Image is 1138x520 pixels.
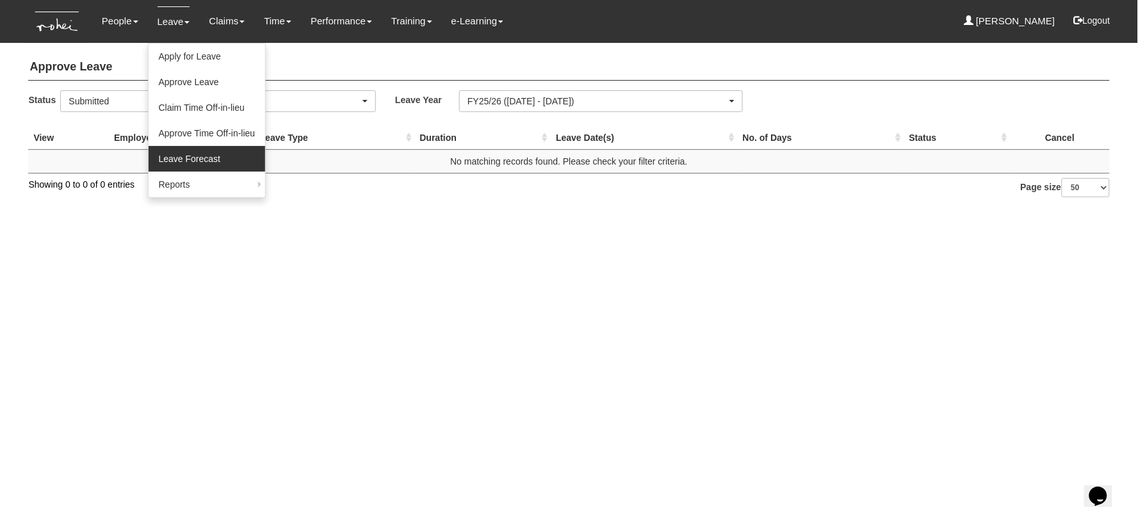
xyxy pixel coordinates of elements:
a: Leave [158,6,190,37]
div: Submitted [69,95,360,108]
th: Status : activate to sort column ascending [904,126,1011,150]
a: People [102,6,138,36]
a: Time [264,6,291,36]
iframe: chat widget [1084,469,1125,507]
a: [PERSON_NAME] [964,6,1055,36]
a: Apply for Leave [149,44,266,69]
a: Claims [209,6,245,36]
button: FY25/26 ([DATE] - [DATE]) [459,90,743,112]
th: Duration : activate to sort column ascending [415,126,551,150]
label: Leave Year [395,90,459,109]
a: Training [391,6,432,36]
a: Claim Time Off-in-lieu [149,95,266,120]
a: Performance [311,6,372,36]
th: Cancel [1011,126,1109,150]
select: Page size [1062,178,1110,197]
a: Leave Forecast [149,146,266,172]
button: Logout [1065,5,1119,36]
th: Leave Date(s) : activate to sort column ascending [551,126,738,150]
th: Leave Type : activate to sort column ascending [255,126,415,150]
a: Approve Leave [149,69,266,95]
div: FY25/26 ([DATE] - [DATE]) [467,95,727,108]
th: View [28,126,109,150]
a: e-Learning [451,6,504,36]
h4: Approve Leave [28,54,1109,81]
a: Reports [149,172,266,197]
a: Approve Time Off-in-lieu [149,120,266,146]
th: No. of Days : activate to sort column ascending [738,126,904,150]
button: Submitted [60,90,376,112]
td: No matching records found. Please check your filter criteria. [28,149,1109,173]
label: Page size [1021,178,1110,197]
th: Employee : activate to sort column ascending [109,126,255,150]
label: Status [28,90,60,109]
